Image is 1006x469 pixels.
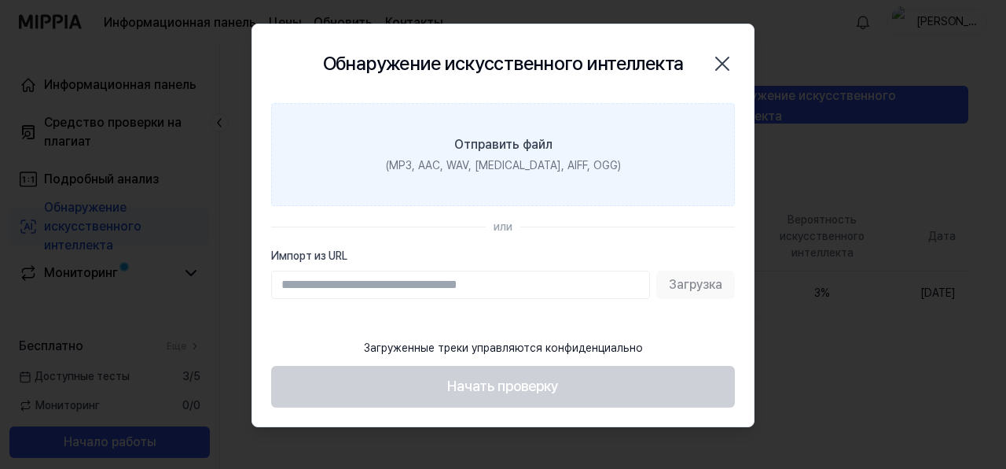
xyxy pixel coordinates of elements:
[454,135,553,154] div: Отправить файл
[271,248,735,264] label: Импорт из URL
[494,219,512,235] div: или
[386,157,621,174] div: (MP3, AAC, WAV, [MEDICAL_DATA], AIFF, OGG)
[323,50,684,78] h2: Обнаружение искусственного интеллекта
[354,331,652,366] div: Загруженные треки управляются конфиденциально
